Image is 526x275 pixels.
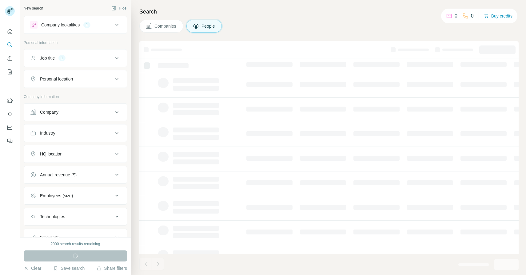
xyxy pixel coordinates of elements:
button: Enrich CSV [5,53,15,64]
button: Employees (size) [24,188,127,203]
button: Use Surfe API [5,108,15,120]
button: Share filters [97,265,127,271]
div: New search [24,6,43,11]
div: Personal location [40,76,73,82]
div: 2000 search results remaining [51,241,100,247]
button: Clear [24,265,41,271]
h4: Search [139,7,519,16]
div: 1 [58,55,66,61]
button: Quick start [5,26,15,37]
p: Personal information [24,40,127,45]
button: Industry [24,126,127,140]
button: Search [5,39,15,50]
button: Buy credits [484,12,512,20]
button: Save search [53,265,85,271]
div: HQ location [40,151,62,157]
button: Company lookalikes1 [24,18,127,32]
div: 1 [83,22,90,28]
p: 0 [455,12,457,20]
button: Technologies [24,209,127,224]
div: Company [40,109,58,115]
button: Dashboard [5,122,15,133]
button: Job title1 [24,51,127,65]
button: Annual revenue ($) [24,167,127,182]
button: My lists [5,66,15,77]
div: Employees (size) [40,193,73,199]
div: Company lookalikes [41,22,80,28]
button: Personal location [24,72,127,86]
div: Technologies [40,214,65,220]
span: People [201,23,216,29]
span: Companies [154,23,177,29]
button: Company [24,105,127,120]
p: Company information [24,94,127,100]
div: Annual revenue ($) [40,172,77,178]
button: Hide [107,4,131,13]
p: 0 [471,12,474,20]
button: HQ location [24,147,127,161]
button: Feedback [5,136,15,147]
button: Keywords [24,230,127,245]
div: Job title [40,55,55,61]
div: Industry [40,130,55,136]
button: Use Surfe on LinkedIn [5,95,15,106]
div: Keywords [40,234,59,241]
